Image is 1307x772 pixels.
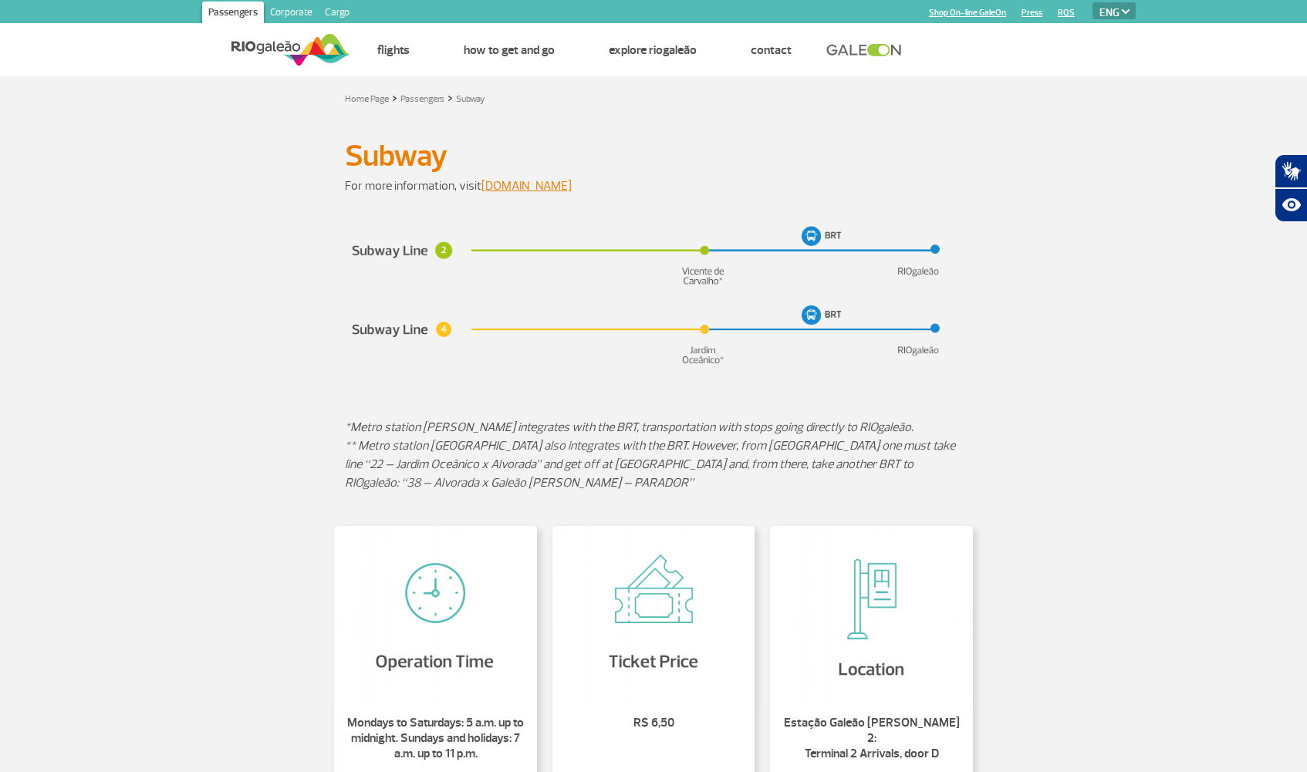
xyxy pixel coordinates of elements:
[552,526,755,706] img: R$ 6,50
[377,42,410,58] a: Flights
[345,420,914,435] em: *Metro station [PERSON_NAME] integrates with the BRT, transportation with stops going directly to...
[770,526,973,706] img: Estação Galeão Tom Jobim 2: Terminal 2 Arrivals, door D
[456,93,485,105] a: Subway
[345,143,962,169] h1: Subway
[1058,8,1075,18] a: RQS
[1275,154,1307,188] button: Abrir tradutor de língua de sinais.
[345,438,955,491] em: ** Metro station [GEOGRAPHIC_DATA] also integrates with the BRT. However, from [GEOGRAPHIC_DATA] ...
[1275,154,1307,222] div: Plugin de acessibilidade da Hand Talk.
[464,42,555,58] a: How to get and go
[751,42,792,58] a: Contact
[345,93,389,105] a: Home Page
[202,2,264,26] a: Passengers
[609,42,697,58] a: Explore RIOgaleão
[345,222,962,371] img: subway-ing-v3.png
[319,2,356,26] a: Cargo
[1022,8,1042,18] a: Press
[562,715,746,730] p: R$ 6,50
[1275,188,1307,222] button: Abrir recursos assistivos.
[334,526,537,706] img: Mondays to Saturdays: 5 a.m. up to midnight. Sundays and holidays: 7 a.m. up to 11 p.m.
[400,93,444,105] a: Passengers
[343,715,528,761] p: Mondays to Saturdays: 5 a.m. up to midnight. Sundays and holidays: 7 a.m. up to 11 p.m.
[447,89,453,106] a: >
[481,178,572,194] a: [DOMAIN_NAME]
[392,89,397,106] a: >
[929,8,1006,18] a: Shop On-line GaleOn
[264,2,319,26] a: Corporate
[345,177,962,195] p: For more information, visit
